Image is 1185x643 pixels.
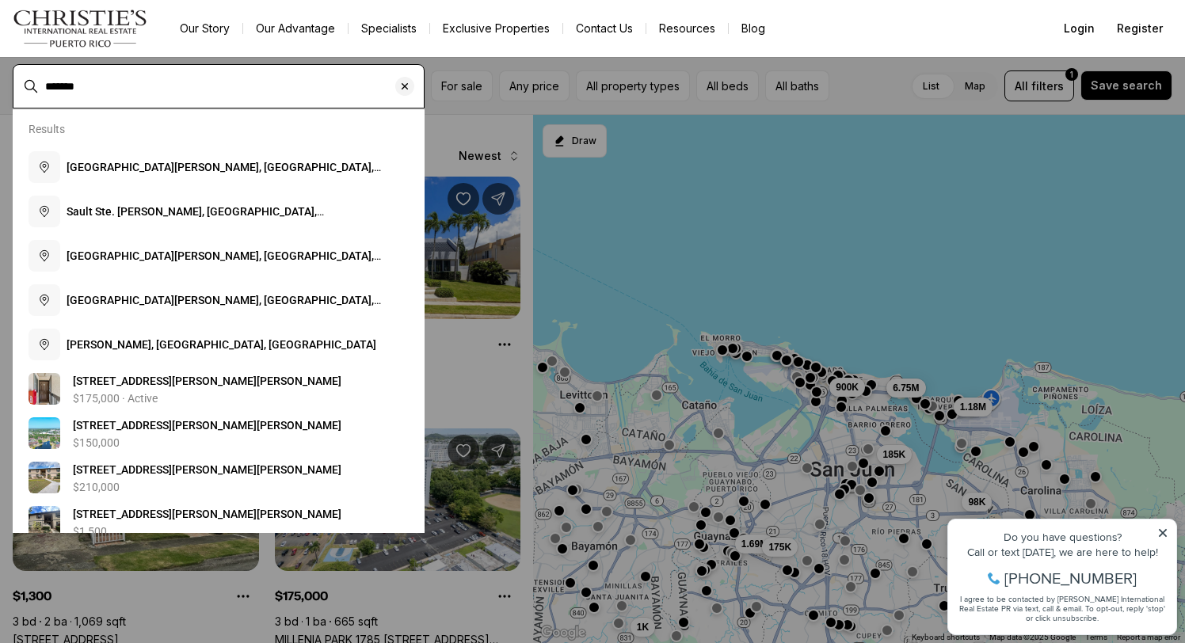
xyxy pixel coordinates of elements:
a: Exclusive Properties [430,17,562,40]
button: Register [1107,13,1172,44]
span: [PERSON_NAME], [GEOGRAPHIC_DATA], [GEOGRAPHIC_DATA] [67,338,376,351]
button: Contact Us [563,17,646,40]
p: $1,500 [73,525,107,538]
a: View details: 19505 QUESADA AVE #SS201 [22,367,415,411]
span: [STREET_ADDRESS][PERSON_NAME][PERSON_NAME] [73,463,341,476]
div: Call or text [DATE], we are here to help! [17,51,229,62]
span: Register [1117,22,1163,35]
button: [PERSON_NAME], [GEOGRAPHIC_DATA], [GEOGRAPHIC_DATA] [22,322,415,367]
span: [STREET_ADDRESS][PERSON_NAME][PERSON_NAME] [73,375,341,387]
div: Do you have questions? [17,36,229,47]
p: $150,000 [73,436,120,449]
span: I agree to be contacted by [PERSON_NAME] International Real Estate PR via text, call & email. To ... [20,97,226,127]
a: View details: 19505 QUESADA AVE #SS102 [22,500,415,544]
a: Blog [729,17,778,40]
a: Our Advantage [243,17,348,40]
a: Resources [646,17,728,40]
span: [GEOGRAPHIC_DATA][PERSON_NAME], [GEOGRAPHIC_DATA], [GEOGRAPHIC_DATA] [67,249,381,278]
span: [GEOGRAPHIC_DATA][PERSON_NAME], [GEOGRAPHIC_DATA], [GEOGRAPHIC_DATA] [67,161,381,189]
button: Clear search input [395,65,424,108]
p: $175,000 · Active [73,392,158,405]
span: [PHONE_NUMBER] [65,74,197,90]
a: Our Story [167,17,242,40]
button: [GEOGRAPHIC_DATA][PERSON_NAME], [GEOGRAPHIC_DATA], [GEOGRAPHIC_DATA] [22,145,415,189]
button: [GEOGRAPHIC_DATA][PERSON_NAME], [GEOGRAPHIC_DATA], [GEOGRAPHIC_DATA] [22,234,415,278]
span: [STREET_ADDRESS][PERSON_NAME][PERSON_NAME] [73,419,341,432]
p: $210,000 [73,481,120,493]
span: [GEOGRAPHIC_DATA][PERSON_NAME], [GEOGRAPHIC_DATA], [GEOGRAPHIC_DATA] [67,294,381,322]
button: [GEOGRAPHIC_DATA][PERSON_NAME], [GEOGRAPHIC_DATA], [GEOGRAPHIC_DATA] [22,278,415,322]
a: Specialists [349,17,429,40]
span: [STREET_ADDRESS][PERSON_NAME][PERSON_NAME] [73,508,341,520]
a: View details: 19505 QUESADA AVE #SS204 [22,411,415,455]
img: logo [13,10,148,48]
p: Results [29,123,65,135]
button: Sault Ste. [PERSON_NAME], [GEOGRAPHIC_DATA], [GEOGRAPHIC_DATA] [22,189,415,234]
button: Login [1054,13,1104,44]
span: Sault Ste. [PERSON_NAME], [GEOGRAPHIC_DATA], [GEOGRAPHIC_DATA] [67,205,324,234]
span: Login [1064,22,1095,35]
a: View details: 19505 QUESADA AVE #SS103 [22,455,415,500]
